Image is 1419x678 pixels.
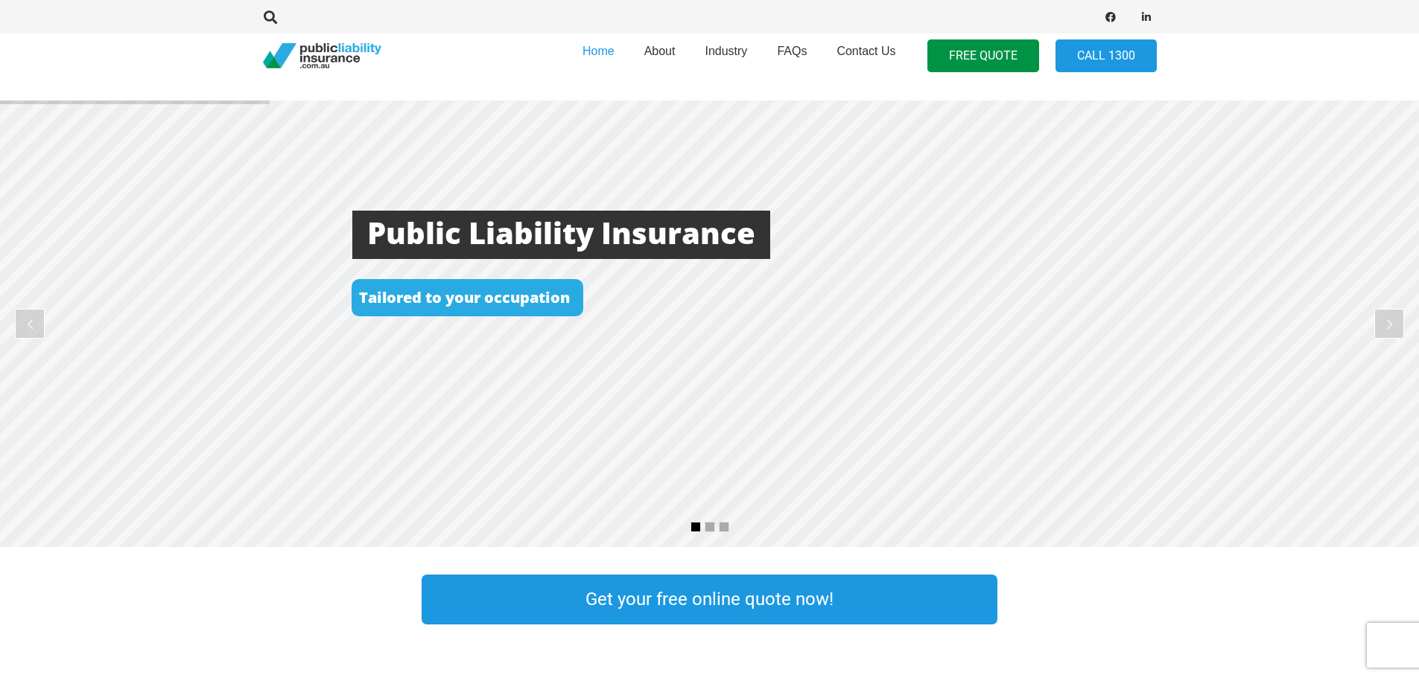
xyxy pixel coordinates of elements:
a: LinkedIn [1136,7,1157,28]
iframe: chat widget [1356,618,1404,663]
a: About [629,29,691,83]
a: Get your free online quote now! [422,575,997,624]
span: About [644,45,676,57]
span: FAQs [777,45,807,57]
a: FREE QUOTE [927,39,1039,73]
a: Link [233,571,392,628]
a: Link [1027,571,1186,628]
a: Industry [690,29,762,83]
a: Call 1300 [1055,39,1157,73]
span: Industry [705,45,747,57]
a: pli_logotransparent [263,43,381,69]
iframe: chat widget [1295,554,1404,617]
a: Contact Us [822,29,910,83]
a: Search [256,10,286,24]
a: Home [568,29,629,83]
span: Contact Us [837,45,895,57]
span: Home [582,45,615,57]
a: FAQs [762,29,822,83]
a: Facebook [1100,7,1121,28]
